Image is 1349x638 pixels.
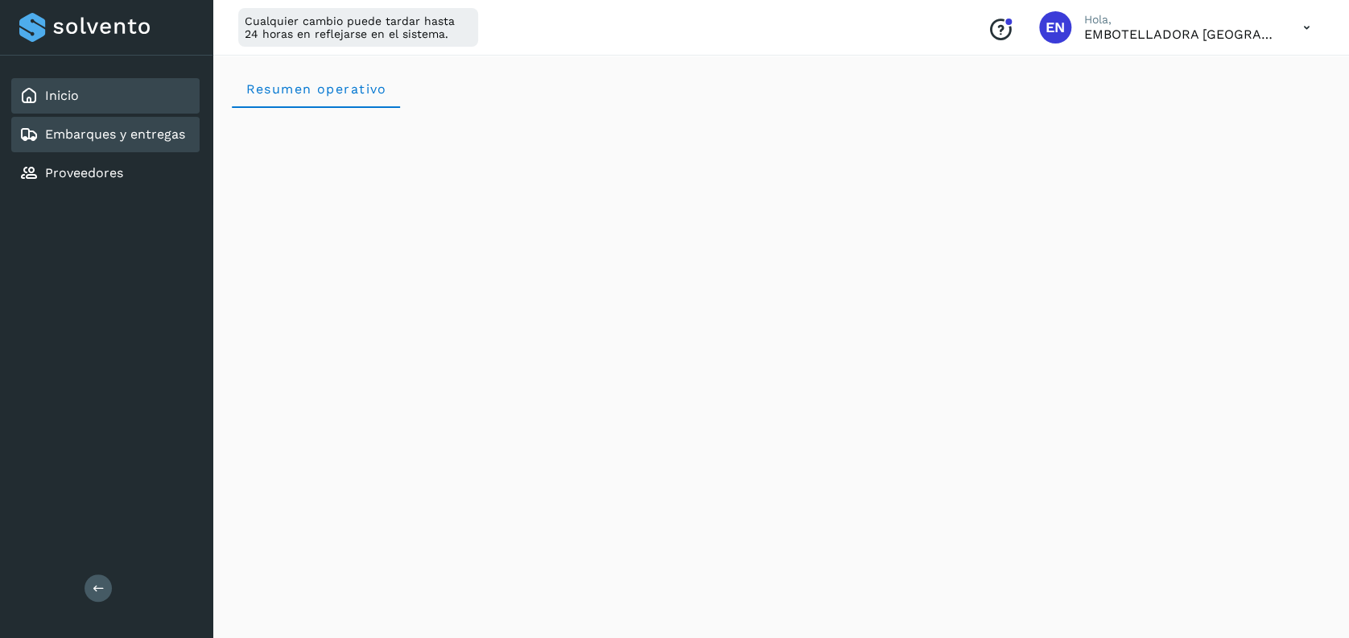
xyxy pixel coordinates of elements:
p: EMBOTELLADORA NIAGARA DE MEXICO [1084,27,1277,42]
div: Proveedores [11,155,200,191]
div: Cualquier cambio puede tardar hasta 24 horas en reflejarse en el sistema. [238,8,478,47]
a: Inicio [45,88,79,103]
a: Proveedores [45,165,123,180]
div: Embarques y entregas [11,117,200,152]
p: Hola, [1084,13,1277,27]
span: Resumen operativo [245,81,387,97]
a: Embarques y entregas [45,126,185,142]
div: Inicio [11,78,200,114]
